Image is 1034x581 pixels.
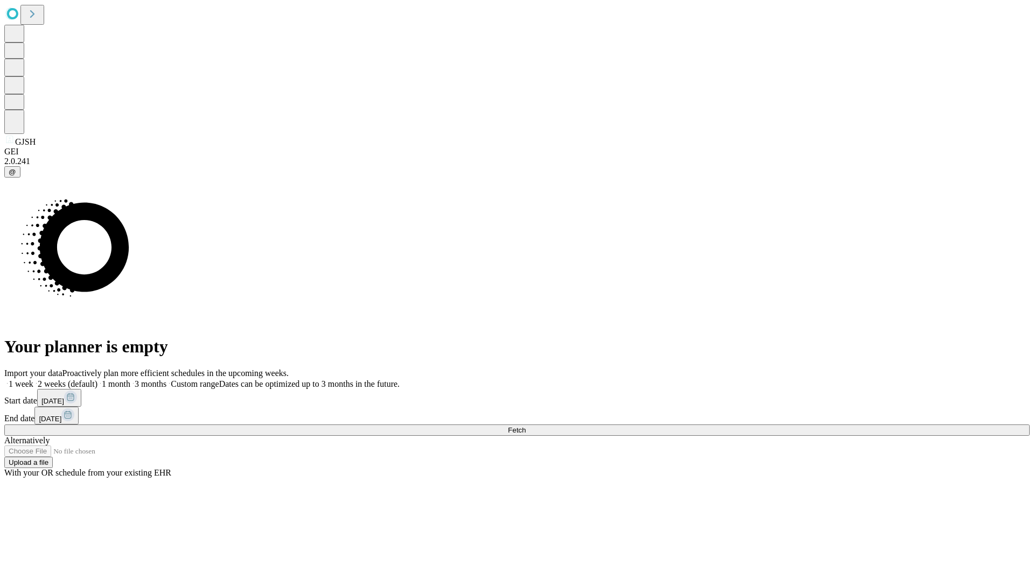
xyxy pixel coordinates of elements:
span: Custom range [171,379,219,388]
div: GEI [4,147,1030,157]
span: Fetch [508,426,526,434]
span: [DATE] [39,415,61,423]
span: GJSH [15,137,36,146]
span: 1 month [102,379,130,388]
h1: Your planner is empty [4,337,1030,357]
span: [DATE] [41,397,64,405]
button: @ [4,166,20,178]
span: 1 week [9,379,33,388]
button: [DATE] [34,407,79,424]
div: End date [4,407,1030,424]
button: [DATE] [37,389,81,407]
span: Import your data [4,369,62,378]
span: With your OR schedule from your existing EHR [4,468,171,477]
span: @ [9,168,16,176]
div: 2.0.241 [4,157,1030,166]
span: Proactively plan more efficient schedules in the upcoming weeks. [62,369,289,378]
span: Dates can be optimized up to 3 months in the future. [219,379,400,388]
span: 2 weeks (default) [38,379,97,388]
div: Start date [4,389,1030,407]
span: Alternatively [4,436,50,445]
button: Fetch [4,424,1030,436]
button: Upload a file [4,457,53,468]
span: 3 months [135,379,166,388]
